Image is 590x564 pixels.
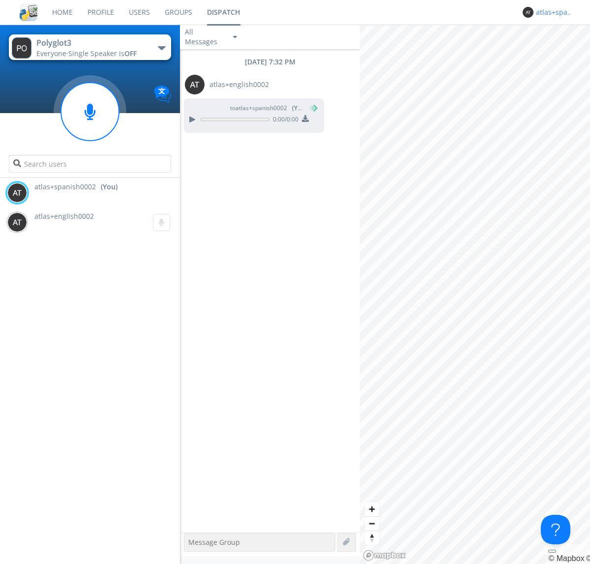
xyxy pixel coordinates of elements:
[365,531,379,545] button: Reset bearing to north
[68,49,137,58] span: Single Speaker is
[365,516,379,531] button: Zoom out
[548,550,556,553] button: Toggle attribution
[209,80,269,89] span: atlas+english0002
[541,515,570,544] iframe: Toggle Customer Support
[34,182,96,192] span: atlas+spanish0002
[180,57,360,67] div: [DATE] 7:32 PM
[154,86,171,103] img: Translation enabled
[269,115,298,126] span: 0:00 / 0:00
[124,49,137,58] span: OFF
[536,7,573,17] div: atlas+spanish0002
[34,211,94,221] span: atlas+english0002
[365,517,379,531] span: Zoom out
[12,37,31,59] img: 373638.png
[101,182,118,192] div: (You)
[36,49,147,59] div: Everyone ·
[292,104,307,112] span: (You)
[365,502,379,516] button: Zoom in
[9,34,171,60] button: Polyglot3Everyone·Single Speaker isOFF
[9,155,171,173] input: Search users
[233,36,237,38] img: caret-down-sm.svg
[230,104,304,113] span: to atlas+spanish0002
[36,37,147,49] div: Polyglot3
[7,183,27,203] img: 373638.png
[363,550,406,561] a: Mapbox logo
[185,27,224,47] div: All Messages
[185,75,205,94] img: 373638.png
[548,554,584,563] a: Mapbox
[7,212,27,232] img: 373638.png
[523,7,533,18] img: 373638.png
[302,115,309,122] img: download media button
[20,3,37,21] img: cddb5a64eb264b2086981ab96f4c1ba7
